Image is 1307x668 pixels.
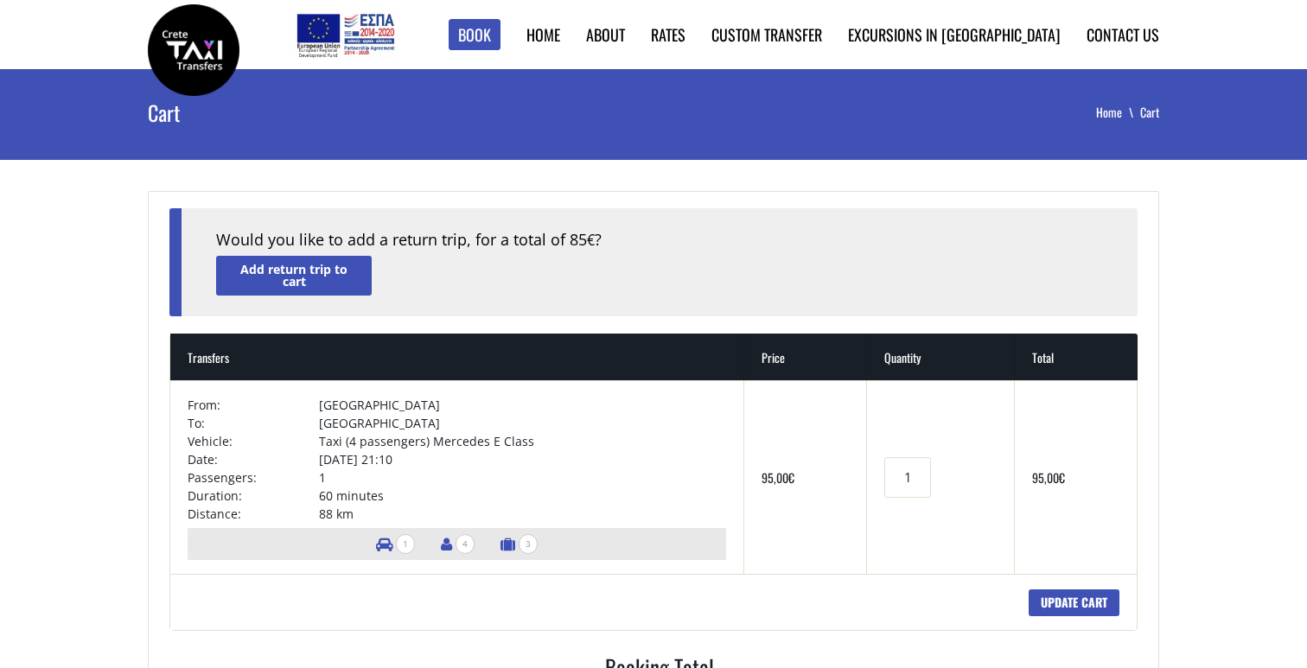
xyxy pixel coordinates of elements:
[188,505,319,523] td: Distance:
[1032,468,1065,487] bdi: 95,00
[1087,23,1159,46] a: Contact us
[319,414,727,432] td: [GEOGRAPHIC_DATA]
[216,229,1103,251] div: Would you like to add a return trip, for a total of 85 ?
[294,9,397,60] img: e-bannersEUERDF180X90.jpg
[1096,103,1140,121] a: Home
[319,468,727,487] td: 1
[587,231,595,250] span: €
[319,487,727,505] td: 60 minutes
[396,534,415,554] span: 1
[449,19,500,51] a: Book
[188,414,319,432] td: To:
[1015,334,1138,380] th: Total
[188,432,319,450] td: Vehicle:
[526,23,560,46] a: Home
[319,450,727,468] td: [DATE] 21:10
[319,396,727,414] td: [GEOGRAPHIC_DATA]
[456,534,475,554] span: 4
[188,468,319,487] td: Passengers:
[651,23,685,46] a: Rates
[1029,589,1119,616] input: Update cart
[762,468,794,487] bdi: 95,00
[216,256,372,295] a: Add return trip to cart
[492,528,546,560] li: Number of luggage items
[319,505,727,523] td: 88 km
[148,4,239,96] img: Crete Taxi Transfers | Crete Taxi Transfers Cart | Crete Taxi Transfers
[867,334,1015,380] th: Quantity
[188,396,319,414] td: From:
[586,23,625,46] a: About
[148,69,488,156] h1: Cart
[519,534,538,554] span: 3
[432,528,483,560] li: Number of passengers
[170,334,744,380] th: Transfers
[319,432,727,450] td: Taxi (4 passengers) Mercedes E Class
[1059,468,1065,487] span: €
[367,528,424,560] li: Number of vehicles
[884,457,931,498] input: Transfers quantity
[744,334,867,380] th: Price
[188,450,319,468] td: Date:
[711,23,822,46] a: Custom Transfer
[848,23,1061,46] a: Excursions in [GEOGRAPHIC_DATA]
[1140,104,1159,121] li: Cart
[148,39,239,57] a: Crete Taxi Transfers | Crete Taxi Transfers Cart | Crete Taxi Transfers
[188,487,319,505] td: Duration:
[788,468,794,487] span: €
